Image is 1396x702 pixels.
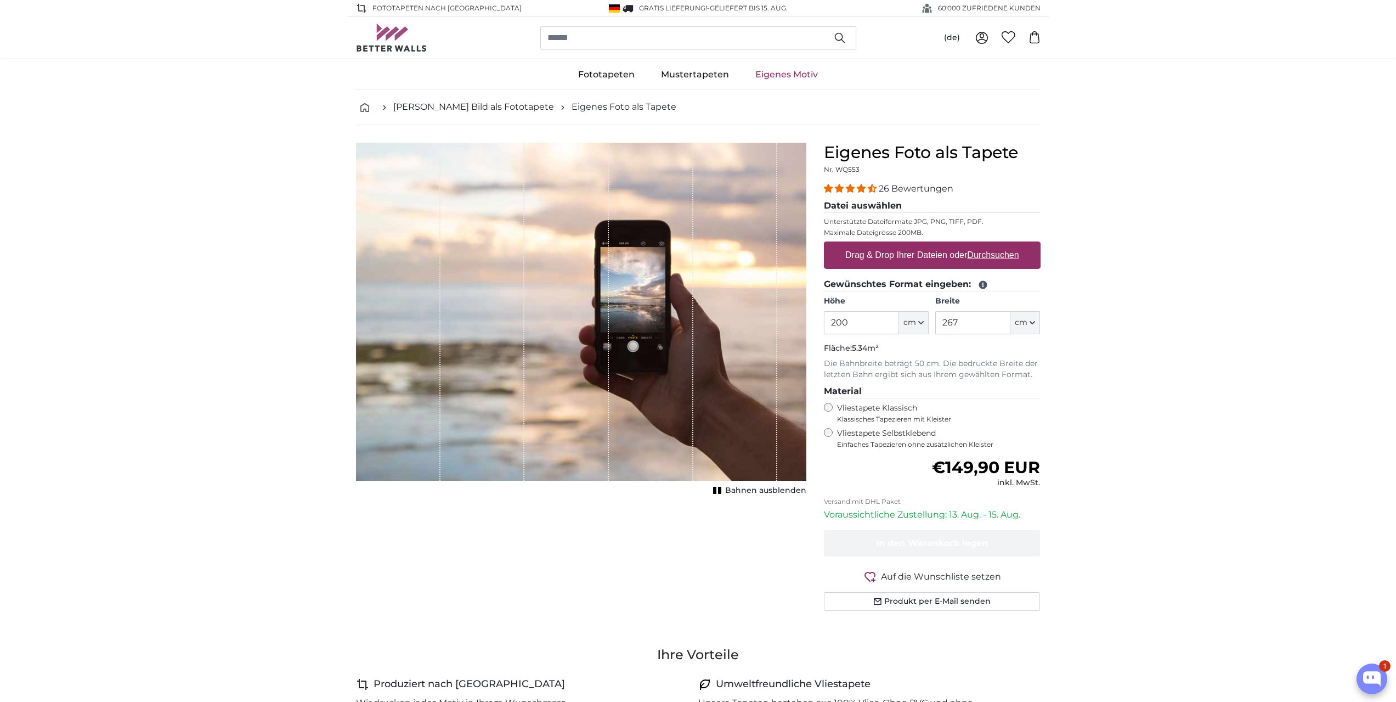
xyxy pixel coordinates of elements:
p: Unterstützte Dateiformate JPG, PNG, TIFF, PDF. [824,217,1041,226]
span: Nr. WQ553 [824,165,860,173]
a: Fototapeten [565,60,648,89]
button: (de) [935,28,969,48]
span: 60'000 ZUFRIEDENE KUNDEN [938,3,1041,13]
span: 5.34m² [852,343,879,353]
span: Bahnen ausblenden [725,485,806,496]
div: 1 [1379,660,1391,672]
h4: Produziert nach [GEOGRAPHIC_DATA] [374,677,565,692]
span: Einfaches Tapezieren ohne zusätzlichen Kleister [837,440,1041,449]
label: Höhe [824,296,929,307]
span: 26 Bewertungen [879,183,953,194]
button: In den Warenkorb legen [824,530,1041,557]
button: Open chatbox [1357,664,1387,694]
span: cm [903,317,916,328]
h3: Ihre Vorteile [356,646,1041,664]
nav: breadcrumbs [356,89,1041,125]
span: In den Warenkorb legen [876,538,988,548]
p: Maximale Dateigrösse 200MB. [824,228,1041,237]
span: Klassisches Tapezieren mit Kleister [837,415,1031,424]
button: cm [1010,311,1040,334]
span: GRATIS Lieferung! [639,4,707,12]
p: Versand mit DHL Paket [824,497,1041,506]
a: Eigenes Foto als Tapete [572,100,676,114]
u: Durchsuchen [967,250,1019,260]
button: Produkt per E-Mail senden [824,592,1041,611]
button: Bahnen ausblenden [710,483,806,498]
div: inkl. MwSt. [932,478,1040,488]
span: Geliefert bis 15. Aug. [710,4,788,12]
label: Vliestapete Selbstklebend [837,428,1041,449]
label: Breite [935,296,1040,307]
a: [PERSON_NAME] Bild als Fototapete [393,100,554,114]
div: 1 of 1 [356,143,806,498]
span: 4.54 stars [824,183,879,194]
span: - [707,4,788,12]
h1: Eigenes Foto als Tapete [824,143,1041,162]
label: Drag & Drop Ihrer Dateien oder [841,244,1024,266]
p: Die Bahnbreite beträgt 50 cm. Die bedruckte Breite der letzten Bahn ergibt sich aus Ihrem gewählt... [824,358,1041,380]
h4: Umweltfreundliche Vliestapete [716,677,871,692]
p: Fläche: [824,343,1041,354]
legend: Material [824,385,1041,398]
span: cm [1015,317,1027,328]
legend: Gewünschtes Format eingeben: [824,278,1041,291]
button: Auf die Wunschliste setzen [824,570,1041,583]
a: Eigenes Motiv [742,60,831,89]
a: Mustertapeten [648,60,742,89]
img: Deutschland [609,4,620,13]
span: €149,90 EUR [932,457,1040,478]
img: Betterwalls [356,24,427,52]
legend: Datei auswählen [824,199,1041,213]
p: Voraussichtliche Zustellung: 13. Aug. - 15. Aug. [824,508,1041,521]
span: Auf die Wunschliste setzen [881,570,1001,583]
span: Fototapeten nach [GEOGRAPHIC_DATA] [372,3,522,13]
button: cm [899,311,929,334]
label: Vliestapete Klassisch [837,403,1031,424]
